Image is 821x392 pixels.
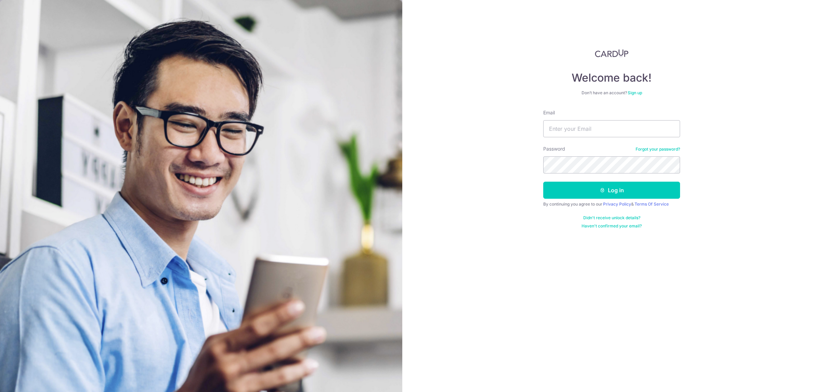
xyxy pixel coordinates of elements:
a: Haven't confirmed your email? [582,223,642,229]
a: Forgot your password? [636,146,680,152]
a: Terms Of Service [635,201,669,207]
a: Privacy Policy [603,201,631,207]
label: Email [543,109,555,116]
input: Enter your Email [543,120,680,137]
div: Don’t have an account? [543,90,680,96]
img: CardUp Logo [595,49,628,57]
h4: Welcome back! [543,71,680,85]
a: Sign up [628,90,642,95]
button: Log in [543,182,680,199]
a: Didn't receive unlock details? [583,215,640,221]
div: By continuing you agree to our & [543,201,680,207]
label: Password [543,145,565,152]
